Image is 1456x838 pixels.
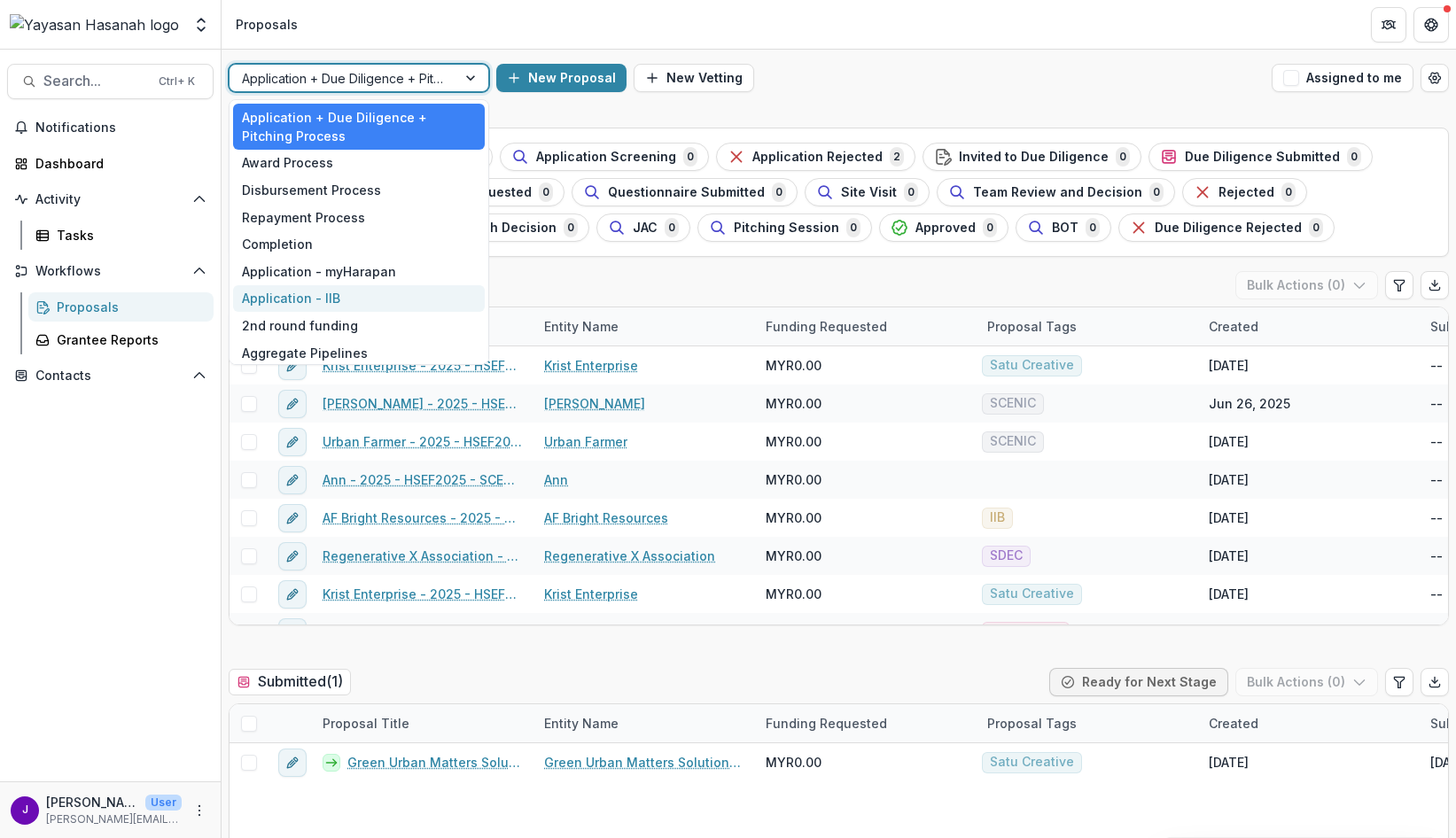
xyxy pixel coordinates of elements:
button: edit [278,542,307,570]
button: Export table data [1421,668,1449,696]
span: 0 [904,182,918,202]
div: Proposals [57,298,199,316]
div: -- [1430,547,1443,565]
button: Edit table settings [1385,668,1413,696]
button: edit [278,390,307,418]
div: Proposal Tags [977,307,1198,345]
a: [PERSON_NAME] [PERSON_NAME] BIN CHE [PERSON_NAME] [544,623,744,641]
span: Invited to Due Diligence [959,150,1109,165]
button: New Vetting [634,64,754,92]
span: 0 [1347,147,1361,167]
span: Team Review and Decision [973,185,1142,200]
div: Proposals [236,15,298,34]
button: edit [278,466,307,494]
div: Grantee Reports [57,330,199,349]
div: Entity Name [533,704,755,742]
a: Regenerative X Association - 2025 - HSEF2025 - SDEC [323,547,523,565]
span: Due Diligence Rejected [1155,221,1302,236]
span: 0 [983,218,997,237]
button: Approved0 [879,213,1008,242]
span: MYR0.00 [766,394,821,413]
div: [DATE] [1209,547,1249,565]
span: Activity [35,192,185,207]
span: Contacts [35,369,185,384]
div: 2nd round funding [233,312,485,339]
button: Search... [7,64,214,99]
div: Funding Requested [755,714,898,733]
a: Ann - 2025 - HSEF2025 - SCENIC (1) [323,470,523,489]
div: Disbursement Process [233,176,485,204]
span: 0 [1116,147,1130,167]
button: Invited to Due Diligence0 [923,143,1141,171]
div: Entity Name [533,307,755,345]
button: edit [278,428,307,456]
a: [PERSON_NAME] [544,394,645,413]
div: Created [1198,704,1420,742]
button: edit [278,504,307,532]
span: MYR0.00 [766,623,821,641]
a: Krist Enterprise [544,585,638,603]
a: AF Bright Resources - 2025 - HSEF2025 - Iskandar Investment Berhad [323,508,523,527]
div: Repayment Process [233,204,485,231]
button: Application Rejected2 [716,143,915,171]
span: Approved [915,221,976,236]
span: Site Visit [841,185,897,200]
a: Regenerative X Association [544,547,715,565]
span: Rejected [1219,185,1274,200]
button: Edit table settings [1385,271,1413,299]
span: 0 [1086,218,1100,237]
span: 0 [665,218,679,237]
div: Tasks [57,226,199,244]
button: Ready for Next Stage [1049,668,1228,696]
button: edit [278,618,307,647]
button: Open Workflows [7,257,214,285]
div: Funding Requested [755,704,977,742]
div: Proposal Tags [977,704,1198,742]
div: [DATE] [1209,585,1249,603]
button: Open entity switcher [189,7,214,43]
button: Partners [1371,7,1406,43]
div: Aggregate Pipelines [233,339,485,367]
div: -- [1430,394,1443,413]
div: Funding Requested [755,307,977,345]
div: Award Process [233,150,485,177]
span: MYR0.00 [766,585,821,603]
button: Assigned to me [1272,64,1413,92]
div: -- [1430,470,1443,489]
button: Notifications [7,113,214,142]
div: Application - IIB [233,285,485,313]
div: -- [1430,508,1443,527]
div: Proposal Tags [977,317,1087,336]
span: Pitching Session [734,221,839,236]
span: MYR0.00 [766,547,821,565]
span: Search... [43,73,148,89]
div: Created [1198,307,1420,345]
a: Urban Farmer [544,432,627,451]
p: [PERSON_NAME][EMAIL_ADDRESS][DOMAIN_NAME] [46,811,182,827]
button: Site Visit0 [805,178,930,206]
div: -- [1430,585,1443,603]
a: Krist Enterprise - 2025 - HSEF2025 - Satu Creative [323,585,523,603]
a: Tasks [28,221,214,250]
span: 0 [1149,182,1164,202]
div: [DATE] [1209,753,1249,772]
a: Green Urban Matters Solutions Sdn Bhd [544,753,744,772]
div: [DATE] [1209,432,1249,451]
a: Proposals [28,292,214,322]
div: [DATE] [1209,508,1249,527]
button: edit [278,352,307,380]
a: Urban Farmer - 2025 - HSEF2025 - SCENIC [323,432,523,451]
div: -- [1430,432,1443,451]
div: -- [1430,623,1443,641]
button: Open Contacts [7,361,214,390]
button: New Proposal [496,64,627,92]
button: Team Review and Decision0 [937,178,1175,206]
span: Application Rejected [752,150,883,165]
button: Bulk Actions (0) [1235,668,1378,696]
span: Workflows [35,264,185,279]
